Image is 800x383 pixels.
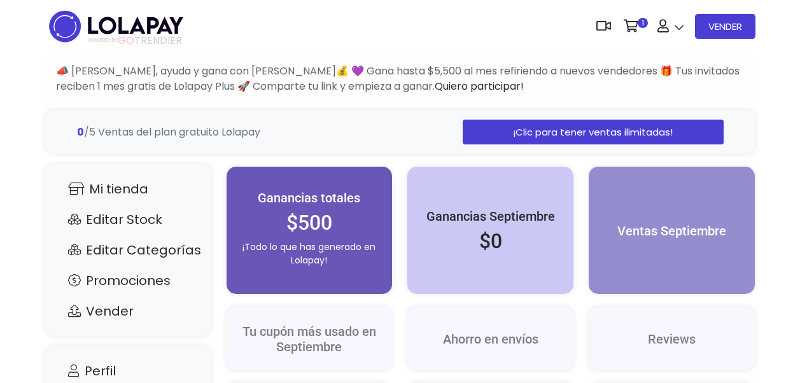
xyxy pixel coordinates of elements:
[695,14,755,39] a: VENDER
[58,238,199,262] a: Editar Categorías
[118,33,134,48] span: GO
[239,324,380,354] h5: Tu cupón más usado en Septiembre
[601,331,742,347] h5: Reviews
[77,125,84,139] strong: 0
[58,207,199,232] a: Editar Stock
[420,331,561,347] h5: Ahorro en envíos
[239,190,380,205] h5: Ganancias totales
[56,64,740,94] span: 📣 [PERSON_NAME], ayuda y gana con [PERSON_NAME]💰 💜 Gana hasta $5,500 al mes refiriendo a nuevos v...
[58,359,199,383] a: Perfil
[601,223,742,239] h5: Ventas Septiembre
[77,125,260,139] span: /5 Ventas del plan gratuito Lolapay
[58,177,199,201] a: Mi tienda
[617,7,651,45] a: 1
[435,79,524,94] a: Quiero participar!
[88,35,182,46] span: TRENDIER
[58,268,199,293] a: Promociones
[45,6,187,46] img: logo
[58,299,199,323] a: Vender
[420,229,561,253] h2: $0
[239,211,380,235] h2: $500
[88,37,118,44] span: POWERED BY
[638,18,648,28] span: 1
[239,240,380,267] p: ¡Todo lo que has generado en Lolapay!
[420,209,561,224] h5: Ganancias Septiembre
[463,120,723,144] a: ¡Clic para tener ventas ilimitadas!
